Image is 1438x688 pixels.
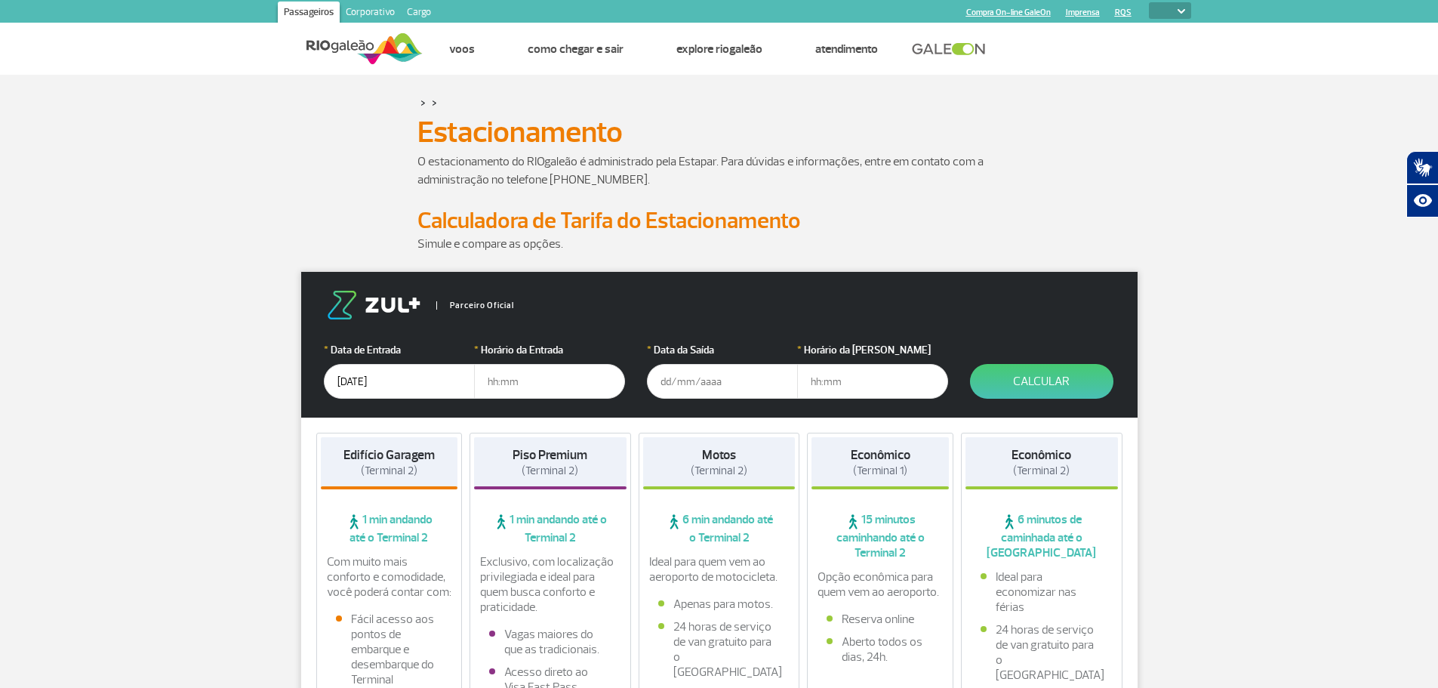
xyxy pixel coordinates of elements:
li: Fácil acesso aos pontos de embarque e desembarque do Terminal [336,612,443,687]
input: hh:mm [797,364,948,399]
a: Imprensa [1066,8,1100,17]
a: Atendimento [815,42,878,57]
a: Passageiros [278,2,340,26]
li: 24 horas de serviço de van gratuito para o [GEOGRAPHIC_DATA] [658,619,781,680]
span: (Terminal 2) [361,464,417,478]
span: (Terminal 2) [691,464,747,478]
a: Corporativo [340,2,401,26]
span: (Terminal 1) [853,464,907,478]
label: Data da Saída [647,342,798,358]
strong: Piso Premium [513,447,587,463]
button: Abrir recursos assistivos. [1406,184,1438,218]
label: Horário da Entrada [474,342,625,358]
strong: Edifício Garagem [343,447,435,463]
h1: Estacionamento [417,119,1021,145]
p: Ideal para quem vem ao aeroporto de motocicleta. [649,554,790,585]
li: Ideal para economizar nas férias [981,569,1103,615]
li: Apenas para motos. [658,597,781,612]
span: 1 min andando até o Terminal 2 [321,512,458,545]
div: Plugin de acessibilidade da Hand Talk. [1406,151,1438,218]
p: Simule e compare as opções. [417,235,1021,253]
span: (Terminal 2) [1013,464,1070,478]
input: hh:mm [474,364,625,399]
li: Aberto todos os dias, 24h. [827,634,934,665]
p: Com muito mais conforto e comodidade, você poderá contar com: [327,554,452,600]
input: dd/mm/aaaa [324,364,475,399]
span: 15 minutos caminhando até o Terminal 2 [811,512,949,560]
h2: Calculadora de Tarifa do Estacionamento [417,207,1021,235]
input: dd/mm/aaaa [647,364,798,399]
strong: Econômico [851,447,910,463]
span: 6 minutos de caminhada até o [GEOGRAPHIC_DATA] [965,512,1118,560]
p: Exclusivo, com localização privilegiada e ideal para quem busca conforto e praticidade. [480,554,620,615]
span: 1 min andando até o Terminal 2 [474,512,627,545]
a: Cargo [401,2,437,26]
span: (Terminal 2) [522,464,578,478]
label: Horário da [PERSON_NAME] [797,342,948,358]
p: Opção econômica para quem vem ao aeroporto. [818,569,943,600]
a: > [420,94,426,111]
button: Abrir tradutor de língua de sinais. [1406,151,1438,184]
a: Compra On-line GaleOn [966,8,1051,17]
p: O estacionamento do RIOgaleão é administrado pela Estapar. Para dúvidas e informações, entre em c... [417,153,1021,189]
span: 6 min andando até o Terminal 2 [643,512,796,545]
strong: Econômico [1012,447,1071,463]
li: Reserva online [827,612,934,627]
strong: Motos [702,447,736,463]
a: Voos [449,42,475,57]
a: Como chegar e sair [528,42,624,57]
label: Data de Entrada [324,342,475,358]
button: Calcular [970,364,1113,399]
a: Explore RIOgaleão [676,42,762,57]
a: > [432,94,437,111]
li: 24 horas de serviço de van gratuito para o [GEOGRAPHIC_DATA] [981,622,1103,683]
span: Parceiro Oficial [436,301,514,310]
li: Vagas maiores do que as tradicionais. [489,627,611,657]
a: RQS [1115,8,1132,17]
img: logo-zul.png [324,291,423,319]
